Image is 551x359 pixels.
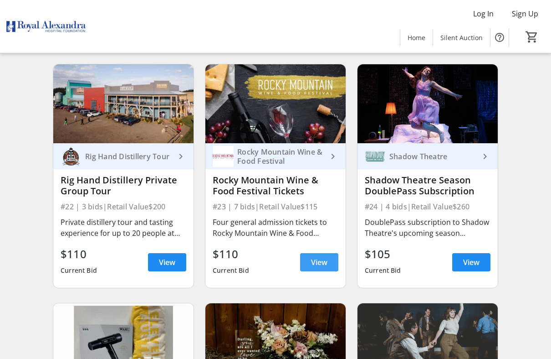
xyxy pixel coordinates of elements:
div: #23 | 7 bids | Retail Value $115 [213,200,338,213]
img: Royal Alexandra Hospital Foundation's Logo [5,4,87,49]
div: Four general admission tickets to Rocky Mountain Wine & Food Festival [DATE] afternoon session. E... [213,217,338,239]
div: Shadow Theatre Season DoublePass Subscription [365,175,490,197]
img: Rocky Mountain Wine & Food Festival [213,146,234,167]
mat-icon: keyboard_arrow_right [327,151,338,162]
a: Silent Auction [433,29,490,46]
span: Log In [473,8,494,19]
button: Log In [466,6,501,21]
button: Help [490,28,509,47]
span: View [463,257,480,268]
div: Shadow Theatre [386,152,480,161]
div: Current Bid [61,262,97,279]
div: Rocky Mountain Wine & Food Festival [234,147,327,166]
span: View [159,257,175,268]
img: Rig Hand Distillery Tour [61,146,82,167]
img: Rig Hand Distillery Private Group Tour [53,64,194,143]
a: View [300,253,338,271]
span: View [311,257,327,268]
div: Rocky Mountain Wine & Food Festival Tickets [213,175,338,197]
div: Private distillery tour and tasting experience for up to 20 people at [GEOGRAPHIC_DATA]. Learn ab... [61,217,186,239]
button: Cart [524,29,540,45]
a: Rig Hand Distillery TourRig Hand Distillery Tour [53,143,194,169]
span: Home [408,33,425,42]
a: View [148,253,186,271]
span: Silent Auction [440,33,483,42]
div: $105 [365,246,401,262]
img: Shadow Theatre [365,146,386,167]
div: #24 | 4 bids | Retail Value $260 [365,200,490,213]
img: Rocky Mountain Wine & Food Festival Tickets [205,64,346,143]
a: Home [400,29,433,46]
div: #22 | 3 bids | Retail Value $200 [61,200,186,213]
div: Rig Hand Distillery Tour [82,152,175,161]
div: $110 [213,246,249,262]
div: $110 [61,246,97,262]
div: DoublePass subscription to Shadow Theatre's upcoming season featuring two tickets to each product... [365,217,490,239]
div: Current Bid [213,262,249,279]
a: Rocky Mountain Wine & Food FestivalRocky Mountain Wine & Food Festival [205,143,346,169]
mat-icon: keyboard_arrow_right [480,151,490,162]
button: Sign Up [505,6,546,21]
span: Sign Up [512,8,538,19]
a: View [452,253,490,271]
mat-icon: keyboard_arrow_right [175,151,186,162]
div: Rig Hand Distillery Private Group Tour [61,175,186,197]
div: Current Bid [365,262,401,279]
img: Shadow Theatre Season DoublePass Subscription [357,64,498,143]
a: Shadow TheatreShadow Theatre [357,143,498,169]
